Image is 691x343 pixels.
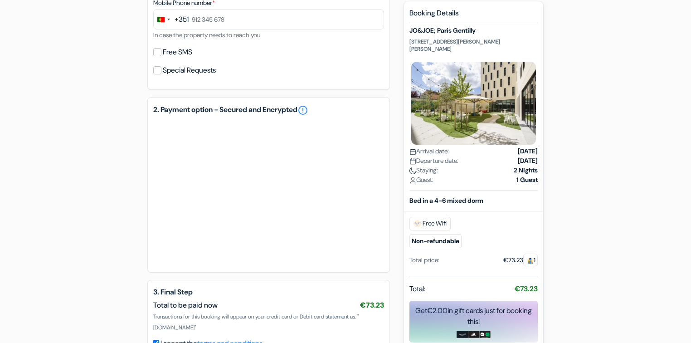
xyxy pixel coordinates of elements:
[153,300,218,310] span: Total to be paid now
[516,175,538,185] strong: 1 Guest
[409,158,416,165] img: calendar.svg
[297,105,308,116] a: error_outline
[527,257,534,264] img: guest.svg
[409,175,433,185] span: Guest:
[409,177,416,184] img: user_icon.svg
[153,31,260,39] small: In case the property needs to reach you
[409,196,483,205] b: Bed in a 4-6 mixed dorm
[409,217,451,230] span: Free Wifi
[457,331,468,338] img: amazon-card-no-text.png
[409,167,416,174] img: moon.svg
[162,128,375,256] iframe: Secure payment input frame
[153,288,384,296] h5: 3. Final Step
[409,9,538,23] h5: Booking Details
[515,284,538,294] strong: €73.23
[409,255,439,265] div: Total price:
[409,27,538,34] h5: JO&JOE; Paris Gentilly
[154,10,189,29] button: Change country, selected Portugal (+351)
[523,254,538,266] span: 1
[175,14,189,25] div: +351
[518,147,538,156] strong: [DATE]
[163,64,216,77] label: Special Requests
[409,156,458,166] span: Departure date:
[409,166,438,175] span: Staying:
[468,331,479,338] img: adidas-card.png
[414,220,421,227] img: free_wifi.svg
[409,305,538,327] div: Get in gift cards just for booking this!
[503,255,538,265] div: €73.23
[409,148,416,155] img: calendar.svg
[360,300,384,310] span: €73.23
[153,105,384,116] h5: 2. Payment option - Secured and Encrypted
[409,147,449,156] span: Arrival date:
[479,331,491,338] img: uber-uber-eats-card.png
[427,306,448,315] span: €2.00
[153,9,384,29] input: 912 345 678
[153,313,359,331] span: Transactions for this booking will appear on your credit card or Debit card statement as: "[DOMAI...
[163,46,192,59] label: Free SMS
[518,156,538,166] strong: [DATE]
[514,166,538,175] strong: 2 Nights
[409,38,538,53] p: [STREET_ADDRESS][PERSON_NAME][PERSON_NAME]
[409,284,425,294] span: Total:
[409,234,462,248] small: Non-refundable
